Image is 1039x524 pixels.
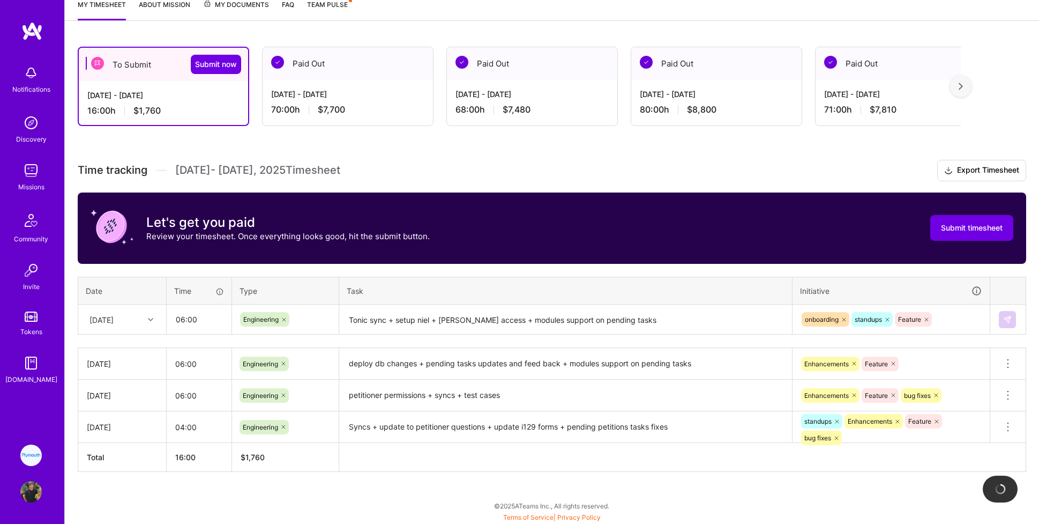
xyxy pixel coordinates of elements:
[340,349,791,379] textarea: deploy db changes + pending tasks updates and feed back + modules support on pending tasks
[816,47,986,80] div: Paid Out
[20,445,42,466] img: Plymouth: Fullstack developer to help build a global mobility platform
[904,392,931,400] span: bug fixes
[195,59,237,70] span: Submit now
[993,482,1007,496] img: loading
[91,57,104,70] img: To Submit
[146,231,430,242] p: Review your timesheet. Once everything looks good, hit the submit button.
[447,47,617,80] div: Paid Out
[20,160,42,181] img: teamwork
[175,164,340,177] span: [DATE] - [DATE] , 2025 Timesheet
[455,56,468,69] img: Paid Out
[243,315,279,323] span: Engineering
[855,315,882,323] span: standups
[64,492,1039,519] div: © 2025 ATeams Inc., All rights reserved.
[23,281,40,292] div: Invite
[824,104,977,115] div: 71:00 h
[898,315,921,323] span: Feature
[455,104,609,115] div: 68:00 h
[89,314,114,325] div: [DATE]
[908,417,931,425] span: Feature
[21,21,43,41] img: logo
[243,392,278,400] span: Engineering
[271,104,424,115] div: 70:00 h
[937,160,1026,181] button: Export Timesheet
[20,112,42,134] img: discovery
[191,55,241,74] button: Submit now
[20,326,42,337] div: Tokens
[1003,315,1012,324] img: Submit
[631,47,802,80] div: Paid Out
[20,481,42,503] img: User Avatar
[167,413,231,441] input: HH:MM
[243,360,278,368] span: Engineering
[16,134,47,145] div: Discovery
[503,513,554,521] a: Terms of Service
[640,56,653,69] img: Paid Out
[339,277,793,305] th: Task
[20,352,42,374] img: guide book
[12,84,50,95] div: Notifications
[87,105,240,116] div: 16:00 h
[25,312,38,322] img: tokens
[557,513,601,521] a: Privacy Policy
[804,434,831,442] span: bug fixes
[824,88,977,100] div: [DATE] - [DATE]
[5,374,57,385] div: [DOMAIN_NAME]
[865,392,888,400] span: Feature
[804,360,849,368] span: Enhancements
[865,360,888,368] span: Feature
[503,513,601,521] span: |
[805,315,839,323] span: onboarding
[340,412,791,442] textarea: Syncs + update to petitioner questions + update i129 forms + pending petitions tasks fixes
[318,104,345,115] span: $7,700
[243,423,278,431] span: Engineering
[455,88,609,100] div: [DATE] - [DATE]
[167,443,232,472] th: 16:00
[18,208,44,233] img: Community
[174,285,224,297] div: Time
[20,260,42,281] img: Invite
[640,88,793,100] div: [DATE] - [DATE]
[804,417,832,425] span: standups
[78,443,167,472] th: Total
[78,277,167,305] th: Date
[167,305,231,334] input: HH:MM
[870,104,896,115] span: $7,810
[87,422,158,433] div: [DATE]
[241,453,265,462] span: $ 1,760
[824,56,837,69] img: Paid Out
[804,392,849,400] span: Enhancements
[20,62,42,84] img: bell
[944,165,953,176] i: icon Download
[87,358,158,370] div: [DATE]
[79,48,248,81] div: To Submit
[18,481,44,503] a: User Avatar
[959,83,963,90] img: right
[78,164,147,177] span: Time tracking
[87,390,158,401] div: [DATE]
[941,223,1003,233] span: Submit timesheet
[167,350,231,378] input: HH:MM
[271,88,424,100] div: [DATE] - [DATE]
[18,445,44,466] a: Plymouth: Fullstack developer to help build a global mobility platform
[307,1,348,9] span: Team Pulse
[148,317,153,322] i: icon Chevron
[232,277,339,305] th: Type
[640,104,793,115] div: 80:00 h
[91,205,133,248] img: coin
[167,381,231,410] input: HH:MM
[18,181,44,193] div: Missions
[503,104,530,115] span: $7,480
[848,417,892,425] span: Enhancements
[87,90,240,101] div: [DATE] - [DATE]
[930,215,1013,241] button: Submit timesheet
[340,306,791,334] textarea: Tonic sync + setup niel + [PERSON_NAME] access + modules support on pending tasks
[999,311,1017,328] div: null
[800,285,982,297] div: Initiative
[687,104,716,115] span: $8,800
[263,47,433,80] div: Paid Out
[271,56,284,69] img: Paid Out
[14,233,48,245] div: Community
[340,381,791,410] textarea: petitioner permissions + syncs + test cases
[146,215,430,231] h3: Let's get you paid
